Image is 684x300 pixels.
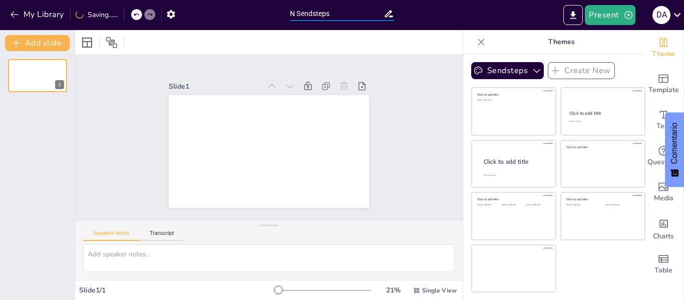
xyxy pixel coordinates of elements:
div: 1 [55,80,64,89]
div: Add ready made slides [643,66,683,102]
div: Click to add title [477,93,549,97]
div: D A [652,6,670,24]
div: Click to add text [477,204,500,206]
div: Get real-time input from your audience [643,138,683,174]
button: My Library [8,7,68,23]
div: Add charts and graphs [643,210,683,246]
span: Charts [653,231,674,242]
div: Click to add text [566,204,598,206]
div: Add images, graphics, shapes or video [643,174,683,210]
button: Transcript [140,230,184,241]
p: Themes [489,30,633,54]
span: Position [106,37,118,49]
button: Add slide [5,35,70,51]
button: Export to PowerPoint [563,5,583,25]
div: Click to add text [605,204,637,206]
span: Media [654,193,673,204]
div: Layout [79,35,95,51]
div: Slide 1 / 1 [79,285,275,295]
button: Sendsteps [471,62,544,79]
div: 1 [8,59,67,92]
div: Click to add body [484,174,547,177]
font: Comentario [670,123,678,164]
div: Click to add text [569,120,635,123]
div: Slide 1 [169,82,261,91]
span: Text [656,121,670,132]
div: Click to add text [526,204,549,206]
span: Template [648,85,679,96]
div: Add a table [643,246,683,282]
button: Present [585,5,635,25]
span: Theme [652,49,675,60]
button: Comentarios - Mostrar encuesta [665,113,684,187]
span: Questions [647,157,680,168]
div: Click to add title [566,197,638,201]
span: Table [654,265,672,276]
div: Click to add title [484,158,548,166]
div: Click to add text [477,99,549,102]
div: Add text boxes [643,102,683,138]
div: Click to add title [569,110,636,116]
div: Click to add text [502,204,524,206]
div: 21 % [381,285,405,295]
div: Change the overall theme [643,30,683,66]
div: Click to add title [566,145,638,149]
input: Insert title [290,7,384,21]
div: Saving...... [76,10,118,20]
button: Speaker Notes [83,230,140,241]
button: Create New [548,62,615,79]
div: Click to add title [477,197,549,201]
span: Single View [422,286,457,294]
button: D A [652,5,670,25]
